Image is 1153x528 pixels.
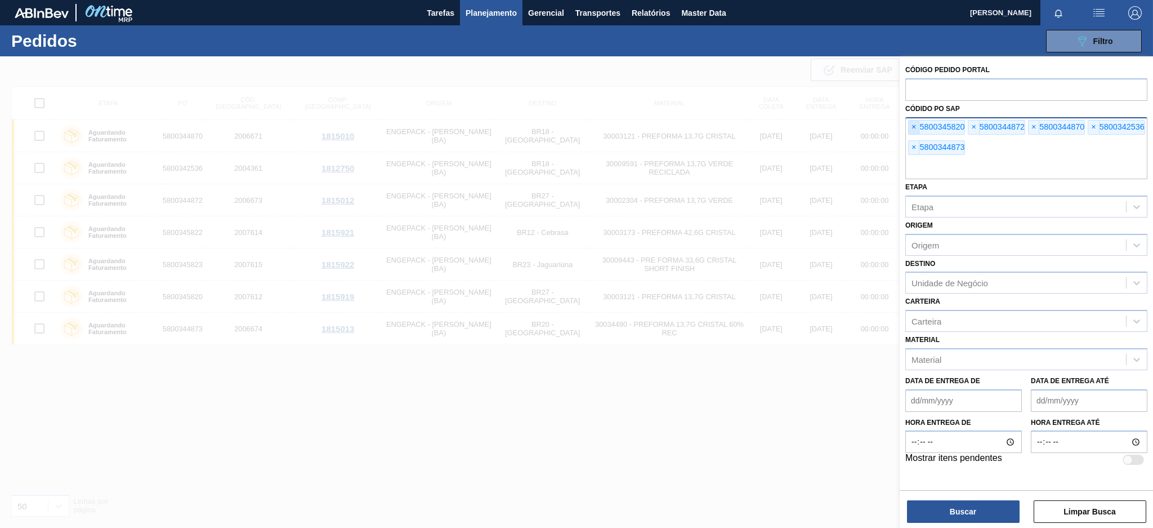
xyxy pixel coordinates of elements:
[905,298,940,305] label: Carteira
[911,240,939,250] div: Origem
[1028,120,1085,135] div: 5800344870
[427,6,454,20] span: Tarefas
[909,141,919,154] span: ×
[11,34,181,47] h1: Pedidos
[905,221,933,229] label: Origem
[905,453,1002,467] label: Mostrar itens pendentes
[909,121,919,134] span: ×
[905,105,960,113] label: Códido PO SAP
[466,6,517,20] span: Planejamento
[528,6,564,20] span: Gerencial
[911,202,933,211] div: Etapa
[1046,30,1142,52] button: Filtro
[905,336,940,344] label: Material
[1040,5,1076,21] button: Notificações
[905,377,980,385] label: Data de Entrega de
[911,317,941,326] div: Carteira
[1093,37,1113,46] span: Filtro
[1088,120,1145,135] div: 5800342536
[15,8,69,18] img: TNhmsLtSVTkK8tSr43FrP2fwEKptu5GPRR3wAAAABJRU5ErkJggg==
[1031,389,1147,412] input: dd/mm/yyyy
[1031,415,1147,431] label: Hora entrega até
[905,183,927,191] label: Etapa
[1128,6,1142,20] img: Logout
[1031,377,1109,385] label: Data de Entrega até
[632,6,670,20] span: Relatórios
[1092,6,1106,20] img: userActions
[968,120,1025,135] div: 5800344872
[905,66,990,74] label: Código Pedido Portal
[911,278,988,288] div: Unidade de Negócio
[968,121,979,134] span: ×
[908,140,965,155] div: 5800344873
[1029,121,1039,134] span: ×
[911,354,941,364] div: Material
[681,6,726,20] span: Master Data
[905,389,1022,412] input: dd/mm/yyyy
[908,120,965,135] div: 5800345820
[1088,121,1099,134] span: ×
[905,260,935,268] label: Destino
[905,415,1022,431] label: Hora entrega de
[575,6,620,20] span: Transportes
